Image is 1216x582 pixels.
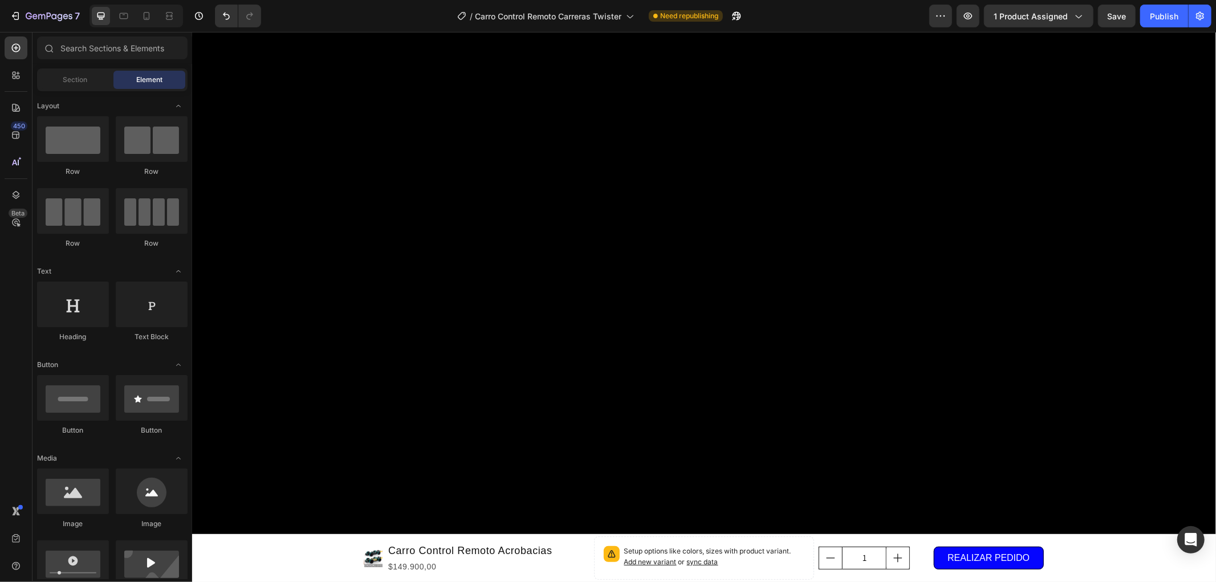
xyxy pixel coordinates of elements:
[37,332,109,342] div: Heading
[116,166,188,177] div: Row
[742,515,852,538] button: REALIZAR PEDIDO
[63,75,88,85] span: Section
[37,166,109,177] div: Row
[169,97,188,115] span: Toggle open
[195,510,361,528] h1: Carro Control Remoto Acrobacias
[37,238,109,249] div: Row
[5,5,85,27] button: 7
[37,453,57,463] span: Media
[169,449,188,467] span: Toggle open
[470,10,473,22] span: /
[650,515,694,537] input: quantity
[192,32,1216,582] iframe: Design area
[136,75,162,85] span: Element
[627,515,650,537] button: decrement
[755,518,837,535] div: REALIZAR PEDIDO
[116,425,188,436] div: Button
[432,526,485,534] span: Add new variant
[37,519,109,529] div: Image
[660,11,718,21] span: Need republishing
[37,36,188,59] input: Search Sections & Elements
[432,514,613,536] p: Setup options like colors, sizes with product variant.
[984,5,1093,27] button: 1 product assigned
[116,238,188,249] div: Row
[75,9,80,23] p: 7
[485,526,526,534] span: or
[1177,526,1205,553] div: Open Intercom Messenger
[1150,10,1178,22] div: Publish
[495,526,526,534] span: sync data
[475,10,621,22] span: Carro Control Remoto Carreras Twister
[9,209,27,218] div: Beta
[11,121,27,131] div: 450
[994,10,1068,22] span: 1 product assigned
[37,425,109,436] div: Button
[694,515,717,537] button: increment
[116,332,188,342] div: Text Block
[116,519,188,529] div: Image
[169,262,188,280] span: Toggle open
[37,266,51,276] span: Text
[37,360,58,370] span: Button
[1108,11,1126,21] span: Save
[215,5,261,27] div: Undo/Redo
[37,101,59,111] span: Layout
[195,528,361,542] div: $149.900,00
[1098,5,1136,27] button: Save
[169,356,188,374] span: Toggle open
[1140,5,1188,27] button: Publish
